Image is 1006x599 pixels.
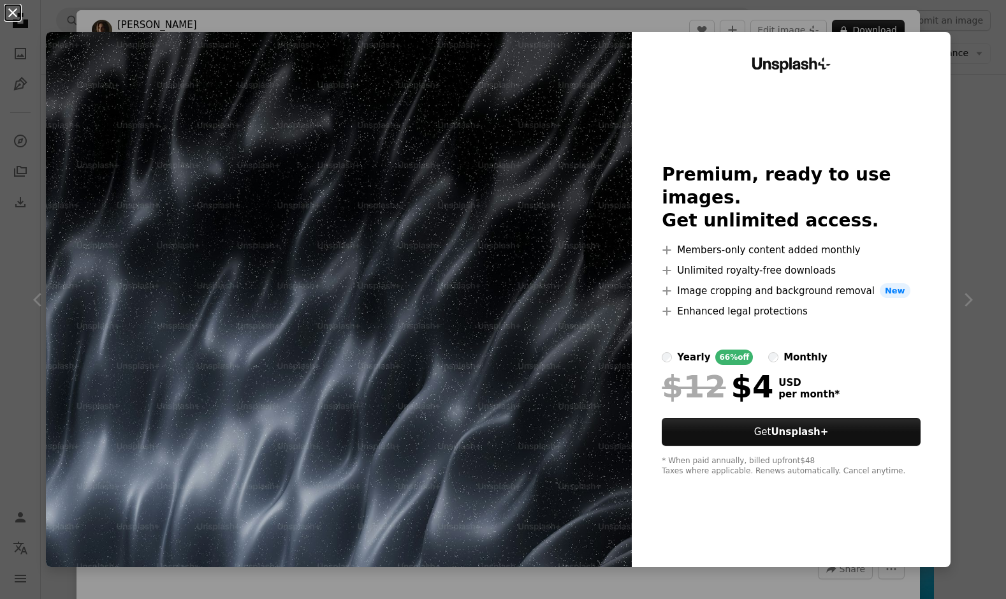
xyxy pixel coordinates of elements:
[662,352,672,362] input: yearly66%off
[662,163,920,232] h2: Premium, ready to use images. Get unlimited access.
[662,370,725,403] span: $12
[662,418,920,446] button: GetUnsplash+
[771,426,828,438] strong: Unsplash+
[778,388,840,400] span: per month *
[768,352,778,362] input: monthly
[662,304,920,319] li: Enhanced legal protections
[662,242,920,258] li: Members-only content added monthly
[662,456,920,477] div: * When paid annually, billed upfront $48 Taxes where applicable. Renews automatically. Cancel any...
[662,370,773,403] div: $4
[778,377,840,388] span: USD
[880,283,910,299] span: New
[715,350,753,365] div: 66% off
[784,350,827,365] div: monthly
[662,283,920,299] li: Image cropping and background removal
[662,263,920,278] li: Unlimited royalty-free downloads
[677,350,710,365] div: yearly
